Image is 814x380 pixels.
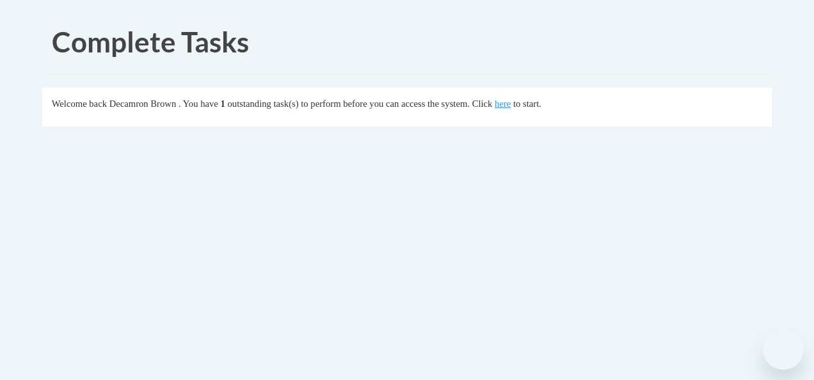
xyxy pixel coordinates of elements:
[179,99,218,109] span: . You have
[227,99,492,109] span: outstanding task(s) to perform before you can access the system. Click
[52,99,107,109] span: Welcome back
[109,99,177,109] span: Decamron Brown
[495,99,511,109] a: here
[52,25,249,58] span: Complete Tasks
[763,329,804,370] iframe: Button to launch messaging window
[220,99,225,109] span: 1
[513,99,541,109] span: to start.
